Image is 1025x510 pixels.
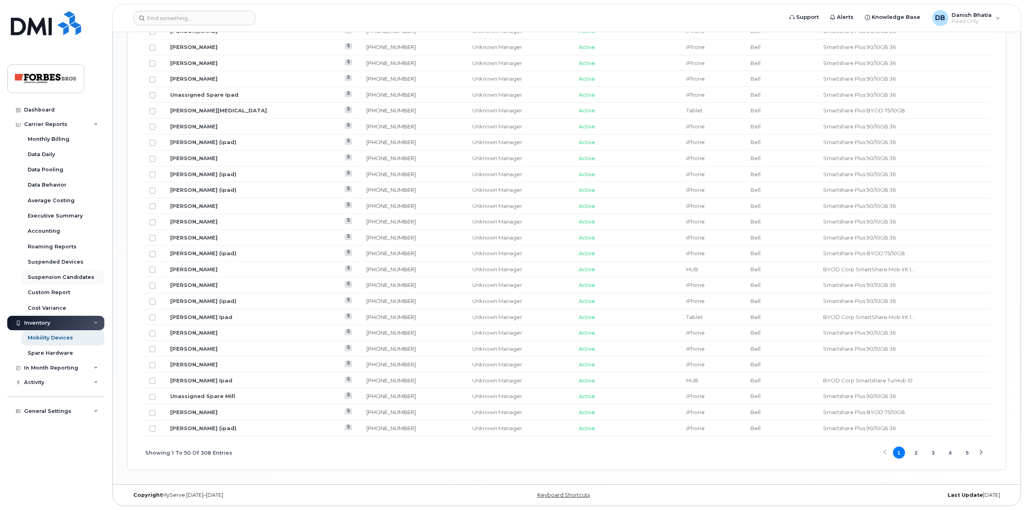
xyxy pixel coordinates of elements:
[686,282,705,288] span: iPhone
[366,75,416,82] a: [PHONE_NUMBER]
[579,282,595,288] span: Active
[686,377,698,384] span: HUB
[345,202,352,208] a: View Last Bill
[961,447,973,459] button: Page 5
[170,203,218,209] a: [PERSON_NAME]
[170,75,218,82] a: [PERSON_NAME]
[579,218,595,225] span: Active
[170,234,218,241] a: [PERSON_NAME]
[686,425,705,431] span: iPhone
[366,409,416,415] a: [PHONE_NUMBER]
[127,492,420,498] div: MyServe [DATE]–[DATE]
[345,266,352,272] a: View Last Bill
[579,345,595,352] span: Active
[170,345,218,352] a: [PERSON_NAME]
[345,250,352,256] a: View Last Bill
[579,44,595,50] span: Active
[750,234,761,241] span: Bell
[823,203,896,209] span: Smartshare Plus 90/10GB 36
[823,75,896,82] span: Smartshare Plus 90/10GB 36
[823,425,896,431] span: Smartshare Plus 90/10GB 36
[366,250,416,256] a: [PHONE_NUMBER]
[750,60,761,66] span: Bell
[823,107,905,114] span: Smartshare Plus BYOD 75/10GB
[472,297,564,305] div: Unknown Manager
[579,250,595,256] span: Active
[579,155,595,161] span: Active
[686,203,705,209] span: iPhone
[472,43,564,51] div: Unknown Manager
[170,250,236,256] a: [PERSON_NAME] (ipad)
[170,44,218,50] a: [PERSON_NAME]
[170,329,218,336] a: [PERSON_NAME]
[472,266,564,273] div: Unknown Manager
[686,171,705,177] span: iPhone
[686,345,705,352] span: iPhone
[824,9,859,25] a: Alerts
[366,91,416,98] a: [PHONE_NUMBER]
[579,314,595,320] span: Active
[686,187,705,193] span: iPhone
[750,187,761,193] span: Bell
[823,218,896,225] span: Smartshare Plus 90/10GB 36
[750,409,761,415] span: Bell
[345,425,352,431] a: View Last Bill
[823,345,896,352] span: Smartshare Plus 90/10GB 36
[472,345,564,353] div: Unknown Manager
[952,12,992,18] span: Danish Bhatia
[579,393,595,399] span: Active
[170,298,236,304] a: [PERSON_NAME] (ipad)
[170,187,236,193] a: [PERSON_NAME] (ipad)
[823,60,896,66] span: Smartshare Plus 90/10GB 36
[472,123,564,130] div: Unknown Manager
[170,123,218,130] a: [PERSON_NAME]
[345,345,352,351] a: View Last Bill
[170,139,236,145] a: [PERSON_NAME] (ipad)
[472,361,564,368] div: Unknown Manager
[170,314,232,320] a: [PERSON_NAME] Ipad
[686,329,705,336] span: iPhone
[472,59,564,67] div: Unknown Manager
[750,155,761,161] span: Bell
[345,107,352,113] a: View Last Bill
[366,60,416,66] a: [PHONE_NUMBER]
[366,329,416,336] a: [PHONE_NUMBER]
[472,425,564,432] div: Unknown Manager
[366,361,416,368] a: [PHONE_NUMBER]
[579,409,595,415] span: Active
[910,447,922,459] button: Page 2
[927,10,1006,26] div: Danish Bhatia
[366,107,416,114] a: [PHONE_NUMBER]
[345,75,352,81] a: View Last Bill
[472,75,564,83] div: Unknown Manager
[686,75,705,82] span: iPhone
[750,425,761,431] span: Bell
[366,282,416,288] a: [PHONE_NUMBER]
[975,447,987,459] button: Next Page
[823,187,896,193] span: Smartshare Plus 90/10GB 36
[823,155,896,161] span: Smartshare Plus 90/10GB 36
[472,202,564,210] div: Unknown Manager
[750,314,761,320] span: Bell
[472,234,564,242] div: Unknown Manager
[944,447,956,459] button: Page 4
[686,250,705,256] span: iPhone
[579,203,595,209] span: Active
[345,297,352,303] a: View Last Bill
[823,377,913,384] span: BYOD Corp Smartshare TurHub 10
[472,171,564,178] div: Unknown Manager
[823,409,905,415] span: Smartshare Plus BYOD 75/10GB
[170,266,218,272] a: [PERSON_NAME]
[579,107,595,114] span: Active
[823,44,896,50] span: Smartshare Plus 90/10GB 36
[366,44,416,50] a: [PHONE_NUMBER]
[750,44,761,50] span: Bell
[579,361,595,368] span: Active
[750,298,761,304] span: Bell
[686,123,705,130] span: iPhone
[345,59,352,65] a: View Last Bill
[859,9,926,25] a: Knowledge Base
[472,138,564,146] div: Unknown Manager
[579,329,595,336] span: Active
[133,492,162,498] strong: Copyright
